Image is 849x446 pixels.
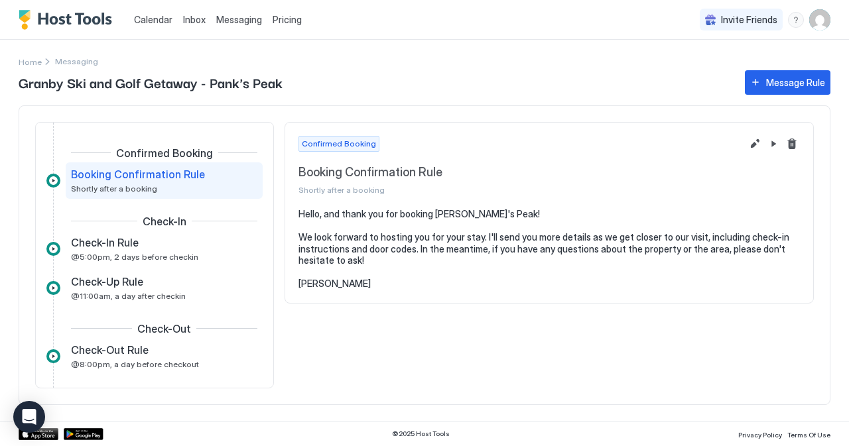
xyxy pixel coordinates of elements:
a: Calendar [134,13,172,27]
span: Check-Out [137,322,191,335]
span: @5:00pm, 2 days before checkin [71,252,198,262]
button: Message Rule [745,70,830,95]
span: Check-Up Rule [71,275,143,288]
span: Inbox [183,14,206,25]
span: Check-In Rule [71,236,139,249]
span: Privacy Policy [738,431,782,439]
span: Calendar [134,14,172,25]
span: Pricing [273,14,302,26]
span: Shortly after a booking [298,185,742,195]
span: Confirmed Booking [302,138,376,150]
button: Delete message rule [784,136,800,152]
a: Host Tools Logo [19,10,118,30]
div: menu [788,12,804,28]
span: @8:00pm, a day before checkout [71,359,199,369]
a: Google Play Store [64,428,103,440]
a: Terms Of Use [787,427,830,441]
span: Breadcrumb [55,56,98,66]
a: Privacy Policy [738,427,782,441]
span: Invite Friends [721,14,777,26]
a: Home [19,54,42,68]
span: Check-In [143,215,186,228]
div: Breadcrumb [19,54,42,68]
span: @11:00am, a day after checkin [71,291,186,301]
div: Message Rule [766,76,825,89]
span: Granby Ski and Golf Getaway - Pank's Peak [19,72,732,92]
pre: Hello, and thank you for booking [PERSON_NAME]'s Peak! We look forward to hosting you for your st... [298,208,800,290]
span: Booking Confirmation Rule [71,168,205,181]
span: Home [19,57,42,67]
span: Check-Out Rule [71,343,149,357]
a: Inbox [183,13,206,27]
span: Confirmed Booking [116,146,213,160]
span: © 2025 Host Tools [392,429,450,438]
a: App Store [19,428,58,440]
span: Shortly after a booking [71,184,157,194]
span: Booking Confirmation Rule [298,165,742,180]
span: Terms Of Use [787,431,830,439]
a: Messaging [216,13,262,27]
div: User profile [809,9,830,30]
button: Edit message rule [747,136,763,152]
button: Pause Message Rule [765,136,781,152]
span: Messaging [216,14,262,25]
div: Open Intercom Messenger [13,401,45,433]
